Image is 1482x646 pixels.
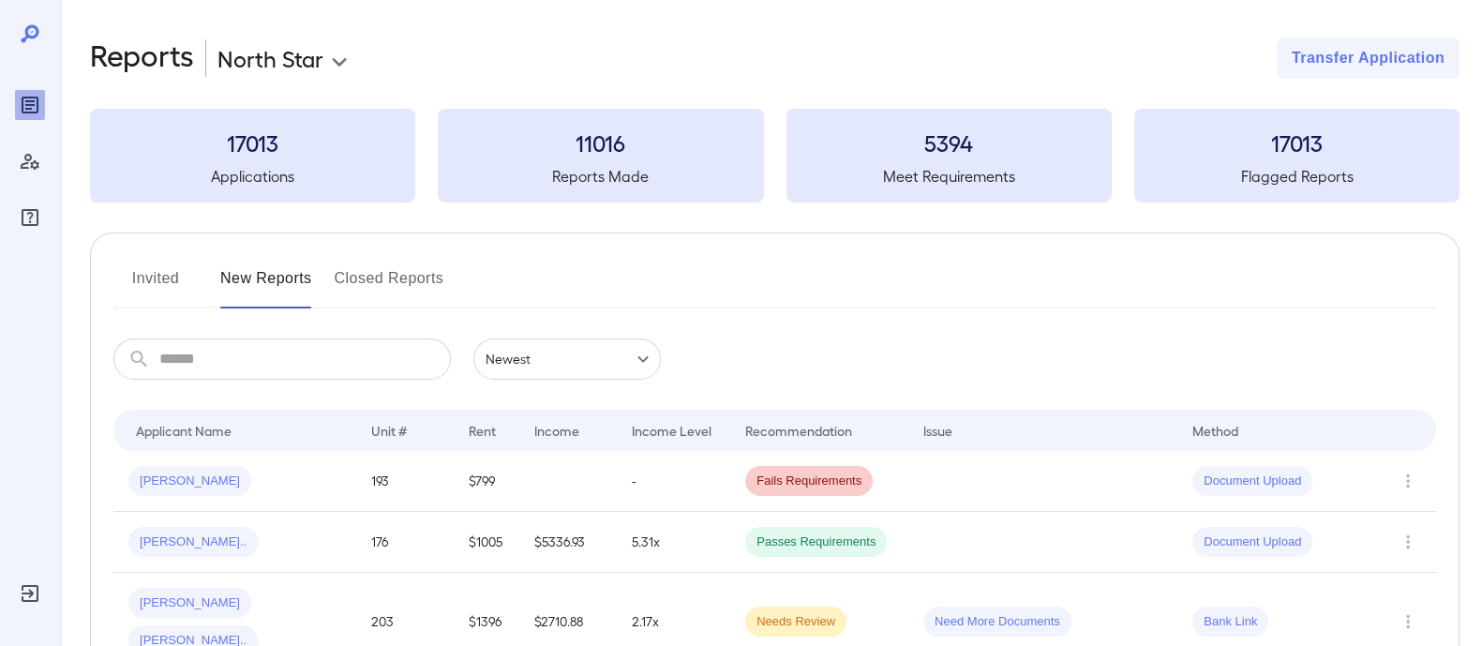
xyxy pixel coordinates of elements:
[1393,466,1423,496] button: Row Actions
[923,419,953,442] div: Issue
[786,128,1112,158] h3: 5394
[90,165,415,188] h5: Applications
[438,165,763,188] h5: Reports Made
[923,613,1071,631] span: Need More Documents
[617,512,730,573] td: 5.31x
[217,43,323,73] p: North Star
[90,128,415,158] h3: 17013
[356,512,454,573] td: 176
[15,578,45,608] div: Log Out
[786,165,1112,188] h5: Meet Requirements
[454,512,519,573] td: $1005
[356,451,454,512] td: 193
[745,533,887,551] span: Passes Requirements
[128,473,251,490] span: [PERSON_NAME]
[128,594,251,612] span: [PERSON_NAME]
[1134,165,1460,188] h5: Flagged Reports
[1393,527,1423,557] button: Row Actions
[1192,613,1268,631] span: Bank Link
[1192,473,1312,490] span: Document Upload
[1134,128,1460,158] h3: 17013
[473,338,661,380] div: Newest
[15,203,45,233] div: FAQ
[113,263,198,308] button: Invited
[469,419,499,442] div: Rent
[1192,419,1238,442] div: Method
[90,38,194,79] h2: Reports
[454,451,519,512] td: $799
[371,419,407,442] div: Unit #
[128,533,258,551] span: [PERSON_NAME]..
[15,90,45,120] div: Reports
[1277,38,1460,79] button: Transfer Application
[1192,533,1312,551] span: Document Upload
[220,263,312,308] button: New Reports
[335,263,444,308] button: Closed Reports
[136,419,232,442] div: Applicant Name
[745,473,873,490] span: Fails Requirements
[15,146,45,176] div: Manage Users
[90,109,1460,203] summary: 17013Applications11016Reports Made5394Meet Requirements17013Flagged Reports
[438,128,763,158] h3: 11016
[617,451,730,512] td: -
[1393,607,1423,637] button: Row Actions
[519,512,617,573] td: $5336.93
[745,613,846,631] span: Needs Review
[632,419,711,442] div: Income Level
[745,419,852,442] div: Recommendation
[534,419,579,442] div: Income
